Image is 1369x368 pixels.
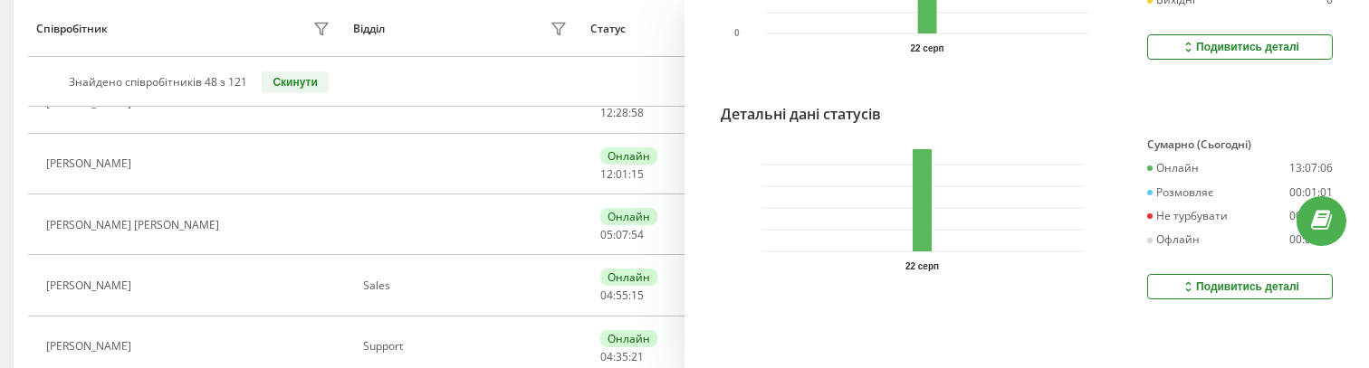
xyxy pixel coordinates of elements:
[600,208,657,225] div: Онлайн
[631,166,644,182] span: 15
[600,107,644,119] div: : :
[600,105,613,120] span: 12
[36,23,108,35] div: Співробітник
[905,261,939,271] text: 22 серп
[363,340,572,353] div: Support
[363,279,572,292] div: Sales
[1289,233,1333,246] div: 00:00:00
[262,71,328,93] button: Скинути
[46,219,224,231] div: [PERSON_NAME] [PERSON_NAME]
[600,166,613,182] span: 12
[600,349,613,364] span: 04
[600,351,644,363] div: : :
[616,288,628,303] span: 55
[1147,210,1228,222] div: Не турбувати
[631,227,644,242] span: 54
[616,227,628,242] span: 07
[1289,186,1333,199] div: 00:01:01
[600,168,644,181] div: : :
[1147,162,1199,175] div: Онлайн
[616,166,628,182] span: 01
[1147,274,1333,299] button: Подивитись деталі
[1147,34,1333,60] button: Подивитись деталі
[600,289,644,302] div: : :
[631,349,644,364] span: 21
[1181,40,1299,54] div: Подивитись деталі
[590,23,626,35] div: Статус
[734,28,740,38] text: 0
[600,269,657,286] div: Онлайн
[600,147,657,165] div: Онлайн
[616,105,628,120] span: 28
[600,229,644,241] div: : :
[69,76,247,89] div: Знайдено співробітників 48 з 121
[1147,186,1213,199] div: Розмовляє
[363,97,572,109] div: Success
[1147,138,1333,151] div: Сумарно (Сьогодні)
[46,279,136,292] div: [PERSON_NAME]
[721,103,881,125] div: Детальні дані статусів
[600,288,613,303] span: 04
[616,349,628,364] span: 35
[46,340,136,353] div: [PERSON_NAME]
[600,330,657,347] div: Онлайн
[631,105,644,120] span: 58
[1147,233,1200,246] div: Офлайн
[46,97,136,109] div: [PERSON_NAME]
[1289,210,1333,222] div: 00:00:00
[46,157,136,170] div: [PERSON_NAME]
[600,227,613,242] span: 05
[910,43,943,53] text: 22 серп
[353,23,385,35] div: Відділ
[1181,279,1299,294] div: Подивитись деталі
[631,288,644,303] span: 15
[1289,162,1333,175] div: 13:07:06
